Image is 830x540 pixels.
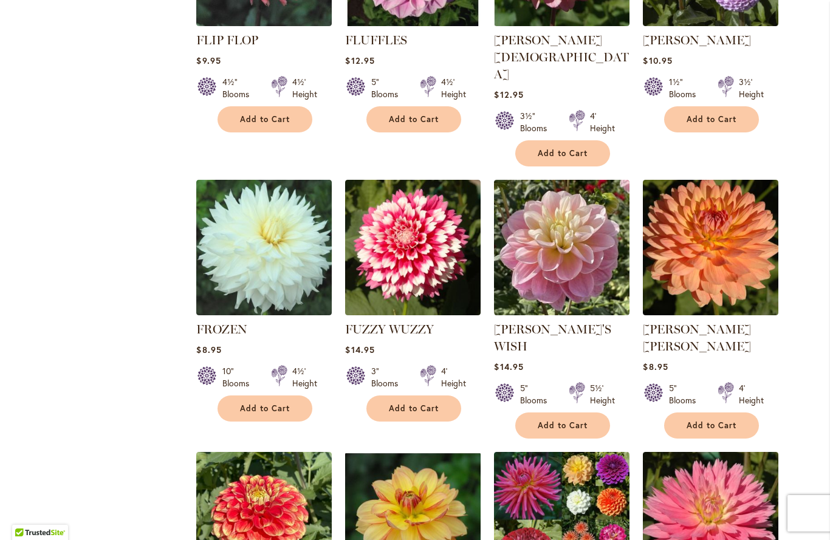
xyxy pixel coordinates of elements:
[222,365,256,389] div: 10" Blooms
[345,322,434,337] a: FUZZY WUZZY
[590,110,615,134] div: 4' Height
[345,33,407,47] a: FLUFFLES
[739,76,764,100] div: 3½' Height
[389,403,439,414] span: Add to Cart
[366,106,461,132] button: Add to Cart
[196,344,221,355] span: $8.95
[196,306,332,318] a: Frozen
[345,344,374,355] span: $14.95
[494,89,523,100] span: $12.95
[345,180,481,315] img: FUZZY WUZZY
[687,114,736,125] span: Add to Cart
[643,180,778,315] img: GABRIELLE MARIE
[240,114,290,125] span: Add to Cart
[441,76,466,100] div: 4½' Height
[196,55,221,66] span: $9.95
[687,420,736,431] span: Add to Cart
[196,180,332,315] img: Frozen
[218,106,312,132] button: Add to Cart
[9,497,43,531] iframe: Launch Accessibility Center
[664,106,759,132] button: Add to Cart
[515,140,610,166] button: Add to Cart
[643,17,778,29] a: FRANK HOLMES
[643,306,778,318] a: GABRIELLE MARIE
[240,403,290,414] span: Add to Cart
[494,33,629,81] a: [PERSON_NAME][DEMOGRAPHIC_DATA]
[520,382,554,406] div: 5" Blooms
[538,420,588,431] span: Add to Cart
[664,412,759,439] button: Add to Cart
[218,395,312,422] button: Add to Cart
[494,361,523,372] span: $14.95
[371,76,405,100] div: 5" Blooms
[515,412,610,439] button: Add to Cart
[345,17,481,29] a: FLUFFLES
[494,180,629,315] img: Gabbie's Wish
[371,365,405,389] div: 3" Blooms
[590,382,615,406] div: 5½' Height
[196,322,247,337] a: FROZEN
[739,382,764,406] div: 4' Height
[441,365,466,389] div: 4' Height
[345,306,481,318] a: FUZZY WUZZY
[494,306,629,318] a: Gabbie's Wish
[292,76,317,100] div: 4½' Height
[196,33,258,47] a: FLIP FLOP
[520,110,554,134] div: 3½" Blooms
[222,76,256,100] div: 4½" Blooms
[643,33,751,47] a: [PERSON_NAME]
[669,76,703,100] div: 1½" Blooms
[494,17,629,29] a: Foxy Lady
[196,17,332,29] a: FLIP FLOP
[345,55,374,66] span: $12.95
[643,322,751,354] a: [PERSON_NAME] [PERSON_NAME]
[494,322,611,354] a: [PERSON_NAME]'S WISH
[366,395,461,422] button: Add to Cart
[538,148,588,159] span: Add to Cart
[643,55,672,66] span: $10.95
[292,365,317,389] div: 4½' Height
[643,361,668,372] span: $8.95
[389,114,439,125] span: Add to Cart
[669,382,703,406] div: 5" Blooms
